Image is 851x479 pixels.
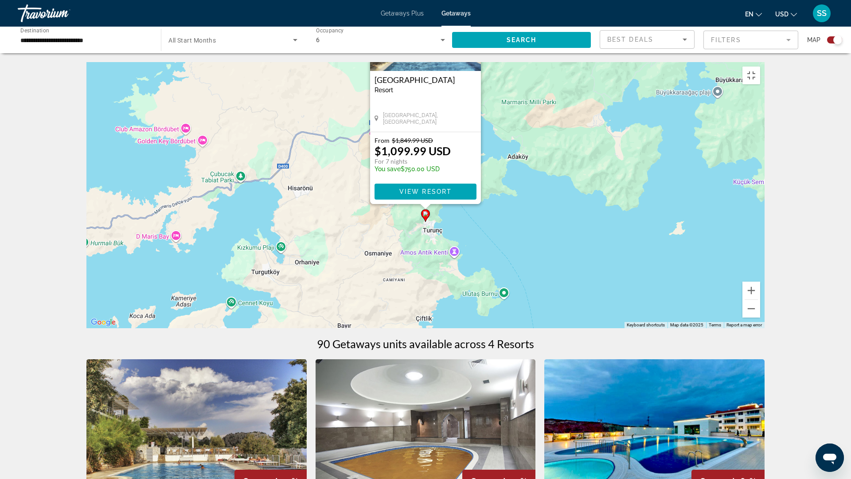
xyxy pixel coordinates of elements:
button: Zoom in [742,282,760,299]
span: Search [507,36,537,43]
span: Resort [375,86,393,94]
button: Change currency [775,8,797,20]
p: For 7 nights [375,157,451,165]
span: en [745,11,753,18]
span: Map data ©2025 [670,322,703,327]
button: Change language [745,8,762,20]
span: Occupancy [316,27,344,34]
span: Map [807,34,820,46]
h1: 90 Getaways units available across 4 Resorts [317,337,534,350]
span: From [375,137,390,144]
a: Terms (opens in new tab) [709,322,721,327]
span: Destination [20,27,49,33]
span: You save [375,165,401,173]
a: Report a map error [726,322,762,327]
a: [GEOGRAPHIC_DATA] [375,75,476,84]
button: Toggle fullscreen view [742,67,760,84]
button: Zoom out [742,300,760,318]
span: SS [817,9,827,18]
span: $1,849.99 USD [392,137,433,144]
img: Google [89,317,118,328]
span: 6 [316,36,320,43]
button: User Menu [810,4,833,23]
a: Travorium [18,2,106,25]
span: [GEOGRAPHIC_DATA], [GEOGRAPHIC_DATA] [383,112,476,125]
span: USD [775,11,789,18]
span: View Resort [399,188,452,195]
iframe: Button to launch messaging window [816,444,844,472]
p: $750.00 USD [375,165,451,173]
button: Search [452,32,591,48]
span: All Start Months [168,37,216,44]
button: View Resort [375,184,476,200]
button: Keyboard shortcuts [627,322,665,328]
mat-select: Sort by [607,34,687,45]
a: Getaways [441,10,471,17]
p: $1,099.99 USD [375,144,451,157]
a: Open this area in Google Maps (opens a new window) [89,317,118,328]
span: Best Deals [607,36,653,43]
button: Filter [703,30,798,50]
a: Getaways Plus [381,10,424,17]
